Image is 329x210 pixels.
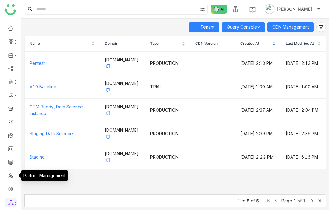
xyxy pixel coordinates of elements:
[281,75,326,99] td: [DATE] 1:00 AM
[281,52,326,75] td: [DATE] 2:13 PM
[235,122,281,145] td: [DATE] 2:39 PM
[189,22,219,32] button: Tenant
[235,99,281,122] td: [DATE] 2:37 AM
[235,145,281,169] td: [DATE] 2:22 PM
[281,145,326,169] td: [DATE] 6:16 PM
[145,145,190,169] td: PRODUCTION
[200,24,214,30] span: Tenant
[265,4,274,14] img: avatar
[242,198,246,203] span: to
[251,198,255,203] span: of
[145,122,190,145] td: PRODUCTION
[30,61,45,66] a: Pentest
[256,198,259,203] span: 5
[303,198,306,203] span: 1
[211,5,227,14] img: ask-buddy-normal.svg
[21,170,68,181] div: Partner Management
[264,4,322,14] button: [PERSON_NAME]
[105,80,140,93] p: [DOMAIN_NAME]
[277,6,312,12] span: [PERSON_NAME]
[30,131,73,136] a: Staging Data Science
[100,36,145,52] th: Domain
[105,103,140,117] p: [DOMAIN_NAME]
[30,154,45,159] a: Staging
[272,24,309,30] span: CDN Management
[30,104,83,116] a: GTM Buddy, Data Science Instance
[227,24,260,30] a: Query Console
[105,57,140,70] p: [DOMAIN_NAME]
[145,99,190,122] td: PRODUCTION
[267,22,314,32] button: CDN Management
[105,127,140,140] p: [DOMAIN_NAME]
[293,198,296,203] span: 1
[281,99,326,122] td: [DATE] 2:04 PM
[247,198,249,203] span: 5
[249,7,256,13] img: help.svg
[30,84,56,89] a: V10 Baseline
[297,198,302,203] span: of
[281,198,292,203] span: Page
[235,75,281,99] td: [DATE] 1:00 AM
[235,52,281,75] td: [DATE] 2:13 PM
[105,150,140,164] p: [DOMAIN_NAME]
[145,52,190,75] td: PRODUCTION
[238,198,240,203] span: 1
[5,4,16,15] img: logo
[190,36,235,52] th: CDN Version
[145,75,190,99] td: TRIAL
[281,122,326,145] td: [DATE] 2:39 PM
[200,7,205,12] img: search-type.svg
[222,22,265,32] button: Query Console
